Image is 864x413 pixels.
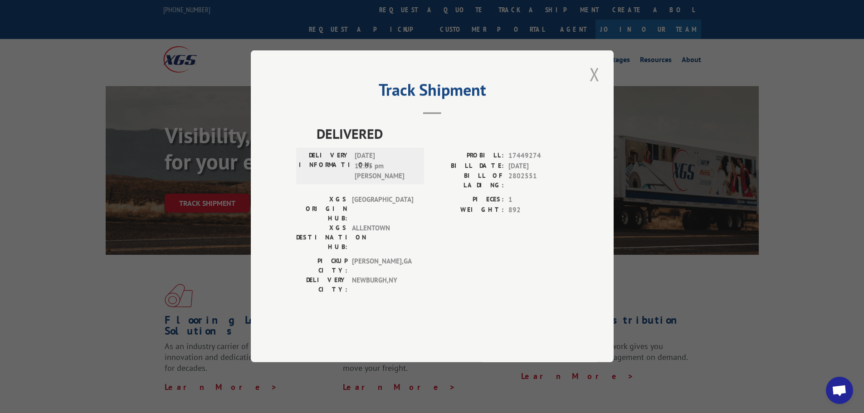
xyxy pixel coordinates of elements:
[508,195,568,205] span: 1
[826,377,853,404] a: Open chat
[352,195,413,224] span: [GEOGRAPHIC_DATA]
[296,195,347,224] label: XGS ORIGIN HUB:
[587,62,602,87] button: Close modal
[352,224,413,252] span: ALLENTOWN
[432,195,504,205] label: PIECES:
[296,224,347,252] label: XGS DESTINATION HUB:
[432,161,504,171] label: BILL DATE:
[296,83,568,101] h2: Track Shipment
[355,151,416,182] span: [DATE] 12:35 pm [PERSON_NAME]
[432,151,504,161] label: PROBILL:
[352,257,413,276] span: [PERSON_NAME] , GA
[317,124,568,144] span: DELIVERED
[508,205,568,215] span: 892
[432,171,504,190] label: BILL OF LADING:
[352,276,413,295] span: NEWBURGH , NY
[296,276,347,295] label: DELIVERY CITY:
[508,171,568,190] span: 2802551
[299,151,350,182] label: DELIVERY INFORMATION:
[432,205,504,215] label: WEIGHT:
[296,257,347,276] label: PICKUP CITY:
[508,161,568,171] span: [DATE]
[508,151,568,161] span: 17449274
